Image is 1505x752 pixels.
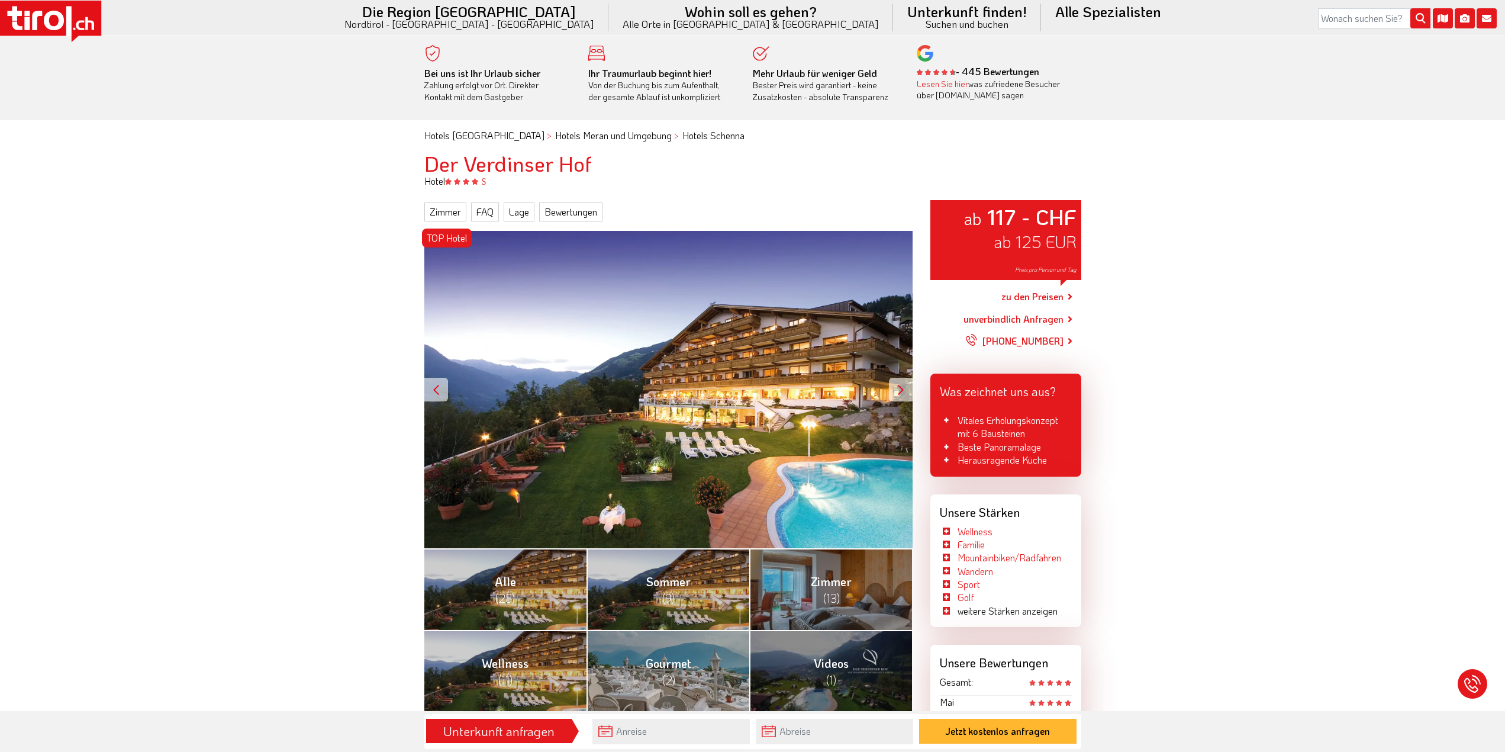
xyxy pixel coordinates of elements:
input: Wonach suchen Sie? [1318,8,1430,28]
div: was zufriedene Besucher über [DOMAIN_NAME] sagen [917,78,1064,101]
div: Unsere Bewertungen [930,645,1081,676]
h1: Der Verdinser Hof [424,152,1081,175]
span: Sommer [646,574,691,606]
a: Hotels Meran und Umgebung [555,129,672,142]
span: (2) [662,672,675,687]
small: ab [963,207,982,229]
a: Wellness [958,525,992,538]
i: Kontakt [1477,8,1497,28]
span: (11) [498,672,513,687]
span: Wellness [482,655,528,687]
a: Lesen Sie hier [917,78,968,89]
strong: 117 - CHF [987,203,1077,230]
span: (13) [823,590,840,606]
a: Mountainbiken/Radfahren [958,551,1061,564]
li: Herausragende Küche [940,454,1072,467]
a: Golf [958,591,974,603]
span: Preis pro Person und Tag [1015,266,1077,274]
li: weitere Stärken anzeigen [940,605,1058,618]
div: Gesamt: [940,676,1072,689]
b: Mehr Urlaub für weniger Geld [753,67,877,79]
li: Beste Panoramalage [940,441,1072,454]
a: Hotels Schenna [682,129,745,142]
span: Videos [814,655,849,687]
a: Videos (1) [749,630,912,712]
a: Sommer (9) [586,548,749,630]
a: Lage [504,203,534,221]
a: Zimmer [424,203,466,221]
span: Mai [940,696,954,708]
div: Bester Preis wird garantiert - keine Zusatzkosten - absolute Transparenz [753,68,900,103]
div: Hotel [415,175,1090,188]
b: Ihr Traumurlaub beginnt hier! [588,67,711,79]
a: zu den Preisen [1001,282,1064,312]
span: Zimmer [811,574,852,606]
a: Familie [958,538,985,551]
a: Zimmer (13) [749,548,912,630]
small: Nordtirol - [GEOGRAPHIC_DATA] - [GEOGRAPHIC_DATA] [344,19,594,29]
a: unverbindlich Anfragen [963,312,1064,326]
div: Von der Buchung bis zum Aufenthalt, der gesamte Ablauf ist unkompliziert [588,68,735,103]
a: Hotels [GEOGRAPHIC_DATA] [424,129,544,142]
li: Vitales Erholungskonzept mit 6 Bausteinen [940,414,1072,441]
i: Karte öffnen [1433,8,1453,28]
a: Wandern [958,565,993,577]
div: Was zeichnet uns aus? [930,374,1081,404]
span: (28) [495,590,515,606]
b: - 445 Bewertungen [917,65,1039,78]
a: Wellness (11) [424,630,587,712]
span: (1) [826,672,836,687]
div: Unsere Stärken [930,494,1081,525]
a: Gourmet (2) [586,630,749,712]
input: Anreise [592,719,750,744]
a: [PHONE_NUMBER] [966,326,1064,356]
small: Alle Orte in [GEOGRAPHIC_DATA] & [GEOGRAPHIC_DATA] [623,19,879,29]
div: TOP Hotel [422,229,472,248]
a: FAQ [471,203,499,221]
div: Unterkunft anfragen [430,721,568,741]
span: ab 125 EUR [994,231,1077,252]
img: google [917,45,933,62]
small: Suchen und buchen [907,19,1027,29]
span: Gourmet [646,655,691,687]
button: Jetzt kostenlos anfragen [919,719,1077,744]
b: Bei uns ist Ihr Urlaub sicher [424,67,540,79]
i: Fotogalerie [1455,8,1475,28]
span: (9) [662,590,675,606]
a: Alle (28) [424,548,587,630]
a: Bewertungen [539,203,602,221]
div: Zahlung erfolgt vor Ort. Direkter Kontakt mit dem Gastgeber [424,68,571,103]
input: Abreise [756,719,913,744]
a: Sport [958,578,980,590]
span: Alle [495,574,516,606]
